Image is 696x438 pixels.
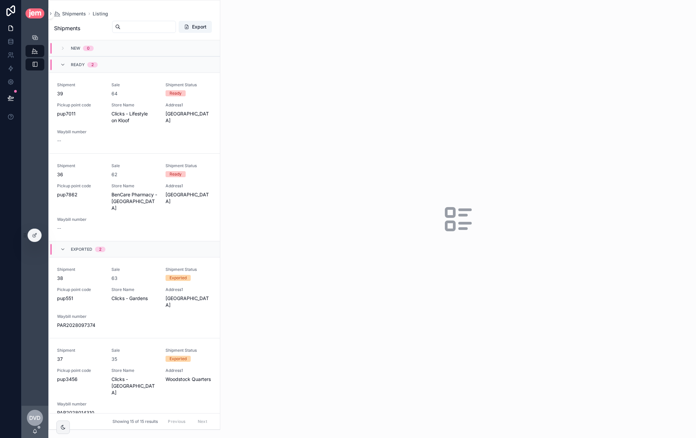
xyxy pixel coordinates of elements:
span: -- [57,225,61,232]
span: Pickup point code [57,102,103,108]
span: pup7011 [57,110,103,117]
a: Shipments [54,10,86,17]
span: [GEOGRAPHIC_DATA] [166,295,212,308]
span: Shipments [62,10,86,17]
span: Shipment [57,267,103,272]
span: Address1 [166,287,212,292]
span: Woodstock Quarters [166,376,212,383]
span: Clicks - Lifestyle on Kloof [111,110,158,124]
span: Waybill number [57,401,103,407]
span: Dvd [29,414,41,422]
span: Shipment [57,163,103,168]
span: Waybill number [57,217,103,222]
span: PAR2028014310 [57,409,103,416]
span: Shipments [54,24,80,32]
span: Shipment [57,348,103,353]
span: Showing 15 of 15 results [112,419,158,424]
span: PAR2028097374 [57,322,103,329]
span: Sale [111,82,158,88]
span: Waybill number [57,314,103,319]
span: Pickup point code [57,183,103,189]
span: Sale [111,163,158,168]
span: Shipment Status [166,163,212,168]
span: Pickup point code [57,368,103,373]
a: Shipment39Sale64Shipment StatusReadyPickup point codepup7011Store NameClicks - Lifestyle on Kloof... [49,72,220,153]
span: 39 [57,90,103,97]
div: Exported [170,356,187,362]
span: Shipment Status [166,348,212,353]
span: Ready [71,62,85,67]
span: Shipment Status [166,82,212,88]
span: Store Name [111,102,158,108]
span: Clicks - Gardens [111,295,158,302]
span: Address1 [166,183,212,189]
a: 64 [111,90,118,97]
span: Address1 [166,368,212,373]
span: Store Name [111,368,158,373]
a: Listing [93,10,108,17]
div: Ready [170,90,182,96]
div: Exported [170,275,187,281]
span: -- [57,137,61,144]
a: 62 [111,171,118,178]
div: scrollable content [21,27,48,79]
span: Store Name [111,183,158,189]
button: Export [179,21,212,33]
div: 0 [87,46,90,51]
span: pup7862 [57,191,103,198]
div: 2 [99,247,101,252]
span: Shipment Status [166,267,212,272]
div: Ready [170,171,182,177]
span: [GEOGRAPHIC_DATA] [166,110,212,124]
span: Exported [71,247,92,252]
span: Clicks - [GEOGRAPHIC_DATA] [111,376,158,396]
span: pup551 [57,295,103,302]
span: 36 [57,171,103,178]
span: New [71,46,80,51]
span: 38 [57,275,103,282]
a: 63 [111,275,118,282]
span: 37 [57,356,103,362]
span: Sale [111,348,158,353]
a: Shipment38Sale63Shipment StatusExportedPickup point codepup551Store NameClicks - GardensAddress1[... [49,257,220,338]
span: Address1 [166,102,212,108]
span: Shipment [57,82,103,88]
div: 2 [91,62,94,67]
span: Sale [111,267,158,272]
a: Shipment37Sale35Shipment StatusExportedPickup point codepup3456Store NameClicks - [GEOGRAPHIC_DAT... [49,338,220,426]
span: Pickup point code [57,287,103,292]
span: BenCare Pharmacy - [GEOGRAPHIC_DATA] [111,191,158,211]
a: Shipment36Sale62Shipment StatusReadyPickup point codepup7862Store NameBenCare Pharmacy - [GEOGRAP... [49,153,220,241]
span: Waybill number [57,129,103,135]
span: [GEOGRAPHIC_DATA] [166,191,212,205]
span: Store Name [111,287,158,292]
span: pup3456 [57,376,103,383]
a: 35 [111,356,117,362]
img: App logo [26,8,44,18]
